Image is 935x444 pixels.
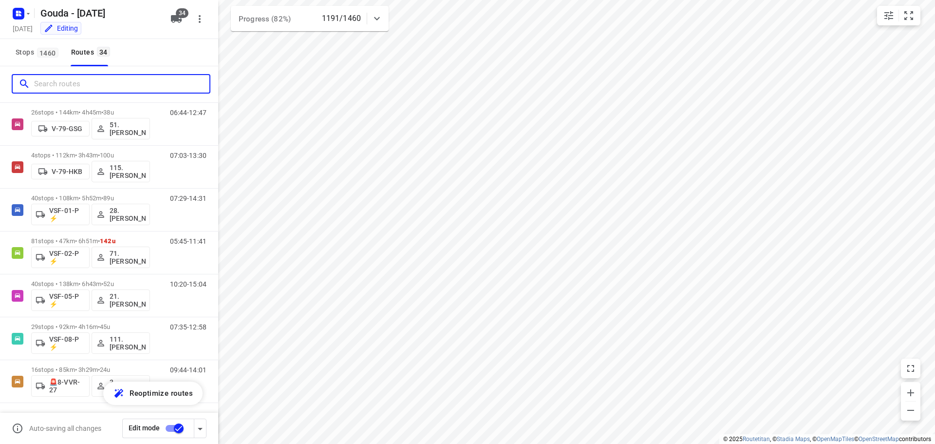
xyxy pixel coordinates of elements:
[31,280,150,288] p: 40 stops • 138km • 6h43m
[170,194,206,202] p: 07:29-14:31
[49,250,85,265] p: VSF-02-P ⚡
[110,207,146,222] p: 28.[PERSON_NAME]
[92,332,150,354] button: 111.[PERSON_NAME]
[31,152,150,159] p: 4 stops • 112km • 3h43m
[52,125,82,133] p: V-79-GSG
[92,247,150,268] button: 71. [PERSON_NAME]
[100,152,114,159] span: 100u
[34,77,209,92] input: Search routes
[130,387,193,400] span: Reoptimize routes
[777,436,810,443] a: Stadia Maps
[92,375,150,397] button: 3. [PERSON_NAME]
[97,47,110,57] span: 34
[31,323,150,330] p: 29 stops • 92km • 4h16m
[170,109,206,116] p: 06:44-12:47
[170,237,206,245] p: 05:45-11:41
[899,6,918,25] button: Fit zoom
[110,164,146,179] p: 115.[PERSON_NAME]
[92,161,150,182] button: 115.[PERSON_NAME]
[239,15,291,23] span: Progress (82%)
[31,164,90,179] button: V-79-HKB
[49,207,85,222] p: VSF-01-P ⚡
[49,335,85,351] p: VSF-08-P ⚡
[37,48,58,58] span: 1460
[31,237,150,245] p: 81 stops • 47km • 6h51m
[101,280,103,288] span: •
[170,366,206,374] p: 09:44-14:01
[110,378,146,394] p: 3. [PERSON_NAME]
[71,46,113,58] div: Routes
[103,382,203,405] button: Reoptimize routes
[29,425,101,432] p: Auto-saving all changes
[98,366,100,373] span: •
[98,323,100,330] span: •
[31,332,90,354] button: VSF-08-P ⚡
[231,6,389,31] div: Progress (82%)1191/1460
[743,436,770,443] a: Routetitan
[110,250,146,265] p: 71. [PERSON_NAME]
[37,5,163,21] h5: Gouda - [DATE]
[170,323,206,331] p: 07:35-12:58
[31,247,90,268] button: VSF-02-P ⚡
[16,46,61,58] span: Stops
[31,109,150,116] p: 26 stops • 144km • 4h45m
[110,121,146,136] p: 51.[PERSON_NAME]
[170,280,206,288] p: 10:20-15:04
[859,436,899,443] a: OpenStreetMap
[101,109,103,116] span: •
[103,280,113,288] span: 52u
[98,237,100,245] span: •
[176,8,188,18] span: 34
[322,13,361,24] p: 1191/1460
[31,204,90,225] button: VSF-01-P ⚡
[817,436,854,443] a: OpenMapTiles
[723,436,931,443] li: © 2025 , © , © © contributors
[103,194,113,202] span: 89u
[170,152,206,159] p: 07:03-13:30
[129,424,160,432] span: Edit mode
[31,375,90,397] button: 🚨8-VVR-27
[101,194,103,202] span: •
[49,292,85,308] p: VSF-05-P ⚡
[31,366,150,373] p: 16 stops • 85km • 3h29m
[31,290,90,311] button: VSF-05-P ⚡
[167,9,186,29] button: 34
[49,378,85,394] p: 🚨8-VVR-27
[31,194,150,202] p: 40 stops • 108km • 5h52m
[110,335,146,351] p: 111.[PERSON_NAME]
[194,422,206,434] div: Driver app settings
[92,290,150,311] button: 21. [PERSON_NAME]
[877,6,920,25] div: small contained button group
[92,204,150,225] button: 28.[PERSON_NAME]
[52,168,82,175] p: V-79-HKB
[110,292,146,308] p: 21. [PERSON_NAME]
[92,118,150,139] button: 51.[PERSON_NAME]
[100,366,110,373] span: 24u
[100,323,110,330] span: 45u
[103,109,113,116] span: 38u
[31,121,90,136] button: V-79-GSG
[44,23,78,33] div: Editing
[9,23,37,34] h5: [DATE]
[100,237,115,245] span: 142u
[98,152,100,159] span: •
